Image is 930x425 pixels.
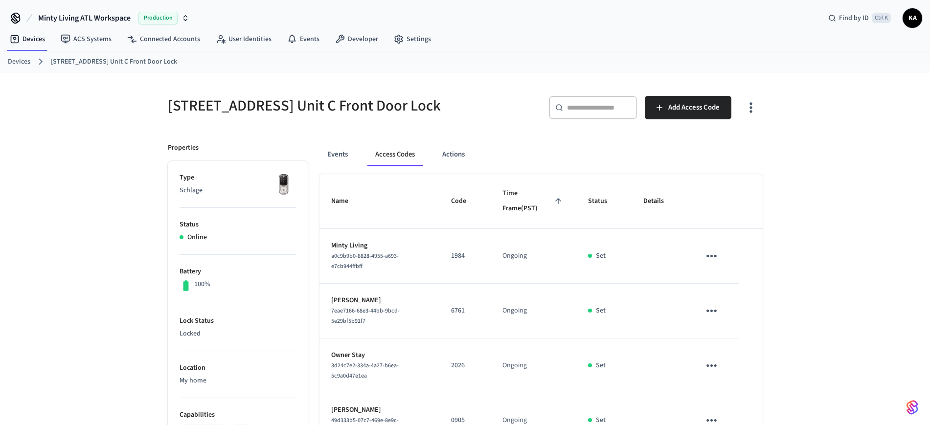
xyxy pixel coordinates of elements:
a: Settings [386,30,439,48]
span: a0c9b9b0-8828-4955-a693-e7cb944ffbff [331,252,399,270]
a: User Identities [208,30,279,48]
p: Locked [180,329,296,339]
p: 2026 [451,360,479,371]
p: [PERSON_NAME] [331,405,428,415]
p: Set [596,360,606,371]
p: Battery [180,267,296,277]
span: Find by ID [839,13,869,23]
span: KA [904,9,921,27]
p: My home [180,376,296,386]
div: ant example [319,143,763,166]
p: Online [187,232,207,243]
td: Ongoing [491,284,577,338]
p: Owner Stay [331,350,428,360]
a: Devices [2,30,53,48]
p: 100% [194,279,210,290]
img: Yale Assure Touchscreen Wifi Smart Lock, Satin Nickel, Front [272,173,296,197]
span: Status [588,194,620,209]
a: [STREET_ADDRESS] Unit C Front Door Lock [51,57,177,67]
span: Time Frame(PST) [502,186,565,217]
p: Capabilities [180,410,296,420]
span: Minty Living ATL Workspace [38,12,131,24]
span: Add Access Code [668,101,720,114]
a: Developer [327,30,386,48]
span: 7eae7166-68e3-44bb-9bcd-5e29bf5b91f7 [331,307,400,325]
button: Actions [434,143,473,166]
h5: [STREET_ADDRESS] Unit C Front Door Lock [168,96,459,116]
p: Location [180,363,296,373]
span: Name [331,194,361,209]
button: Access Codes [367,143,423,166]
p: Type [180,173,296,183]
span: Ctrl K [872,13,891,23]
p: Lock Status [180,316,296,326]
p: Set [596,251,606,261]
p: Properties [168,143,199,153]
p: [PERSON_NAME] [331,295,428,306]
span: Production [138,12,178,24]
button: Events [319,143,356,166]
span: Code [451,194,479,209]
p: 6761 [451,306,479,316]
p: Minty Living [331,241,428,251]
td: Ongoing [491,229,577,284]
a: ACS Systems [53,30,119,48]
p: Set [596,306,606,316]
span: Details [643,194,677,209]
button: Add Access Code [645,96,731,119]
img: SeamLogoGradient.69752ec5.svg [907,400,918,415]
button: KA [903,8,922,28]
a: Events [279,30,327,48]
p: Schlage [180,185,296,196]
p: Status [180,220,296,230]
a: Devices [8,57,30,67]
div: Find by IDCtrl K [820,9,899,27]
span: 3d24c7e2-334a-4a27-b6ea-5c9a0d47e1ea [331,361,399,380]
p: 1984 [451,251,479,261]
td: Ongoing [491,338,577,393]
a: Connected Accounts [119,30,208,48]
